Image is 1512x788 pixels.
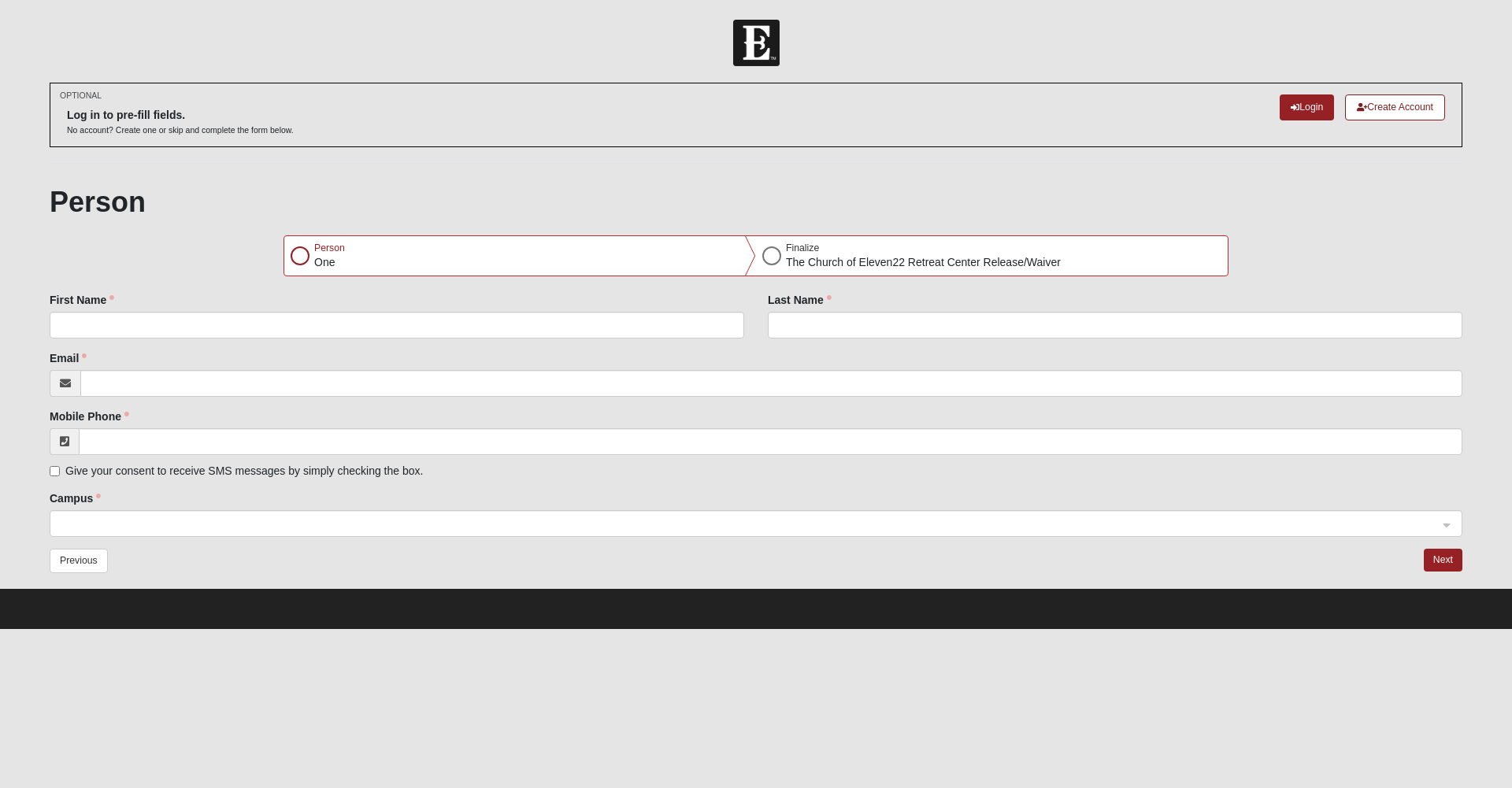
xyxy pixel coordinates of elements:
h6: Log in to pre-fill fields. [67,109,294,122]
span: Finalize [786,242,819,253]
span: Give your consent to receive SMS messages by simply checking the box. [65,464,423,477]
label: Email [50,350,87,366]
p: One [314,254,345,271]
p: The Church of Eleven22 Retreat Center Release/Waiver [786,254,1061,271]
h1: Person [50,185,1462,219]
label: Last Name [768,292,832,308]
img: Church of Eleven22 Logo [733,20,780,66]
label: Campus [50,490,101,506]
button: Previous [50,549,108,573]
a: Create Account [1345,94,1445,120]
a: Login [1280,94,1334,120]
label: Mobile Phone [50,409,129,424]
label: First Name [50,292,114,308]
p: No account? Create one or skip and complete the form below. [67,124,294,136]
span: Person [314,242,345,253]
button: Next [1424,549,1462,572]
small: OPTIONAL [60,90,102,102]
input: Give your consent to receive SMS messages by simply checking the box. [50,466,60,476]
